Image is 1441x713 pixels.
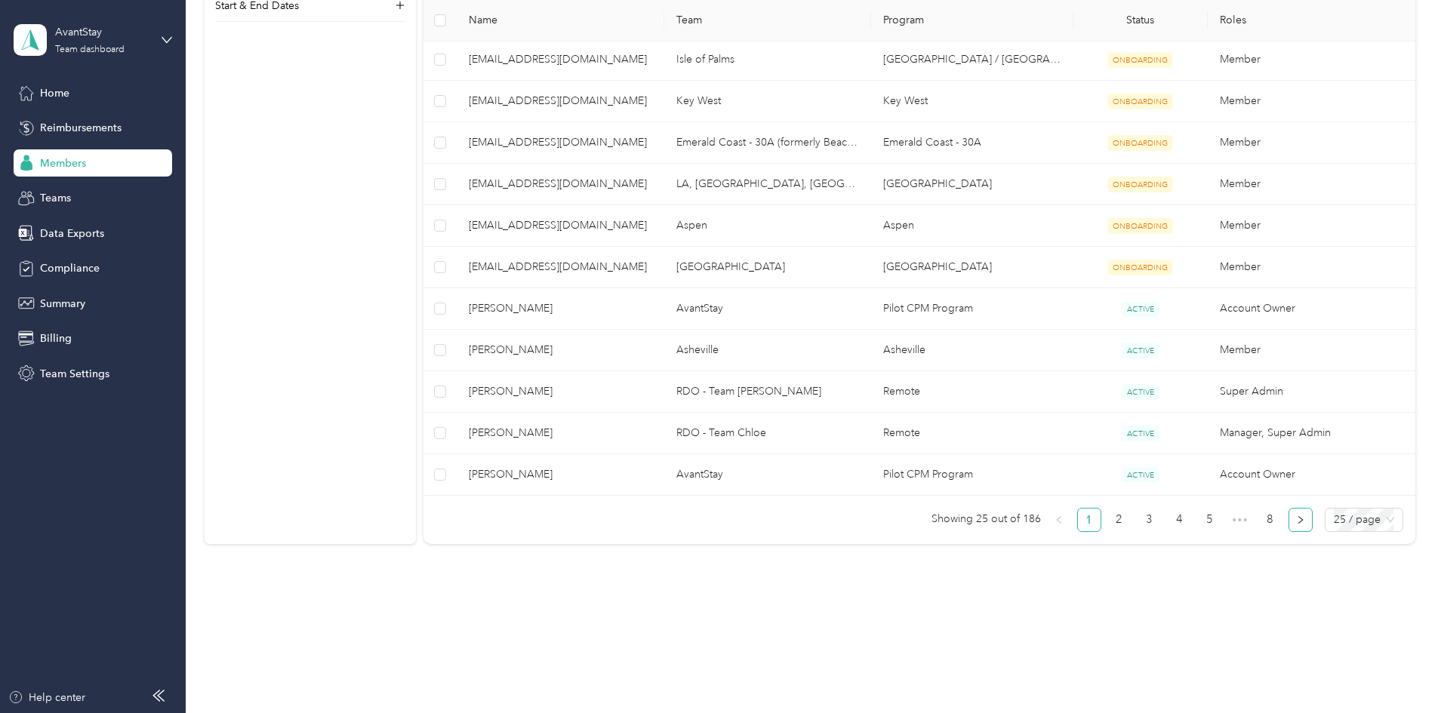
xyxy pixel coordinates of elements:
span: [EMAIL_ADDRESS][DOMAIN_NAME] [469,176,651,192]
span: ONBOARDING [1107,177,1173,192]
td: ONBOARDING [1073,81,1208,122]
div: Help center [8,690,85,705]
a: 5 [1199,509,1221,531]
td: Key West [664,81,871,122]
span: ONBOARDING [1107,218,1173,234]
li: 1 [1077,508,1101,532]
td: Park City [664,247,871,288]
td: Member [1208,39,1415,81]
td: Nikki Stacey [457,454,664,496]
span: [EMAIL_ADDRESS][DOMAIN_NAME] [469,259,651,275]
td: Peter Janss [457,330,664,371]
td: Super Admin [1208,371,1415,413]
td: Pilot CPM Program [871,288,1073,330]
td: Remote [871,371,1073,413]
td: Park City [871,247,1073,288]
div: Team dashboard [55,45,125,54]
li: Previous Page [1047,508,1071,532]
td: Isle of Palms [664,39,871,81]
a: 1 [1078,509,1101,531]
span: [EMAIL_ADDRESS][DOMAIN_NAME] [469,217,651,234]
td: ONBOARDING [1073,205,1208,247]
td: AvantStay [664,288,871,330]
td: Member [1208,205,1415,247]
span: left [1055,515,1064,524]
span: [PERSON_NAME] [469,425,651,441]
td: Pilot CPM Program [871,454,1073,496]
td: pmckenna@avantstay.com [457,205,664,247]
td: Remote [871,413,1073,454]
span: ACTIVE [1122,426,1159,441]
td: Emerald Coast - 30A [871,122,1073,164]
div: AvantStay [55,24,149,40]
span: [PERSON_NAME] [469,300,651,317]
li: 3 [1138,508,1162,532]
td: Emerald Coast - 30A (formerly Beach Girls) [664,122,871,164]
span: right [1296,515,1305,524]
span: 25 / page [1334,509,1394,531]
td: Asheville [664,330,871,371]
span: ONBOARDING [1107,260,1173,275]
td: Manager, Super Admin [1208,413,1415,454]
td: Aspen [664,205,871,247]
span: [PERSON_NAME] [469,342,651,358]
span: ACTIVE [1122,343,1159,358]
span: ONBOARDING [1107,52,1173,68]
td: William Parkhouse [457,371,664,413]
td: Key West [871,81,1073,122]
span: Data Exports [40,226,104,241]
li: Next 5 Pages [1228,508,1252,532]
span: Name [469,14,651,27]
td: AvantStay [664,454,871,496]
span: ••• [1228,508,1252,532]
span: Showing 25 out of 186 [931,508,1041,530]
td: Matt Garza [457,288,664,330]
td: Account Owner [1208,454,1415,496]
span: [EMAIL_ADDRESS][DOMAIN_NAME] [469,93,651,109]
span: ACTIVE [1122,384,1159,400]
td: lstankova@avantstay.com [457,81,664,122]
span: [EMAIL_ADDRESS][DOMAIN_NAME] [469,51,651,68]
td: ONBOARDING [1073,122,1208,164]
span: ACTIVE [1122,301,1159,317]
span: [PERSON_NAME] [469,383,651,400]
span: Reimbursements [40,120,122,136]
span: Billing [40,330,72,346]
td: Member [1208,122,1415,164]
li: 2 [1107,508,1132,532]
td: ONBOARDING [1073,247,1208,288]
span: Team Settings [40,366,109,382]
td: RDO - Team Clint [664,371,871,413]
td: ONBOARDING [1073,39,1208,81]
div: Page Size [1325,508,1403,532]
span: Teams [40,190,71,206]
li: Next Page [1289,508,1313,532]
td: Member [1208,81,1415,122]
span: ACTIVE [1122,467,1159,483]
span: Members [40,155,86,171]
button: left [1047,508,1071,532]
td: Member [1208,164,1415,205]
a: 2 [1108,509,1131,531]
td: llucas@avantstay.com [457,39,664,81]
td: mhorn@avantstay.com [457,164,664,205]
td: Charleston / Isle of Palms [871,39,1073,81]
td: Aspen [871,205,1073,247]
span: [PERSON_NAME] [469,466,651,483]
a: 3 [1138,509,1161,531]
span: Compliance [40,260,100,276]
td: ONBOARDING [1073,164,1208,205]
td: RDO - Team Chloe [664,413,871,454]
td: rmontilla@avanstay.com [457,247,664,288]
iframe: Everlance-gr Chat Button Frame [1356,628,1441,713]
td: Los Angeles [871,164,1073,205]
span: Summary [40,296,85,312]
td: Chloe Buss [457,413,664,454]
td: Account Owner [1208,288,1415,330]
li: 5 [1198,508,1222,532]
span: Home [40,85,69,101]
button: right [1289,508,1313,532]
span: ONBOARDING [1107,94,1173,109]
a: 8 [1259,509,1282,531]
td: Member [1208,247,1415,288]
